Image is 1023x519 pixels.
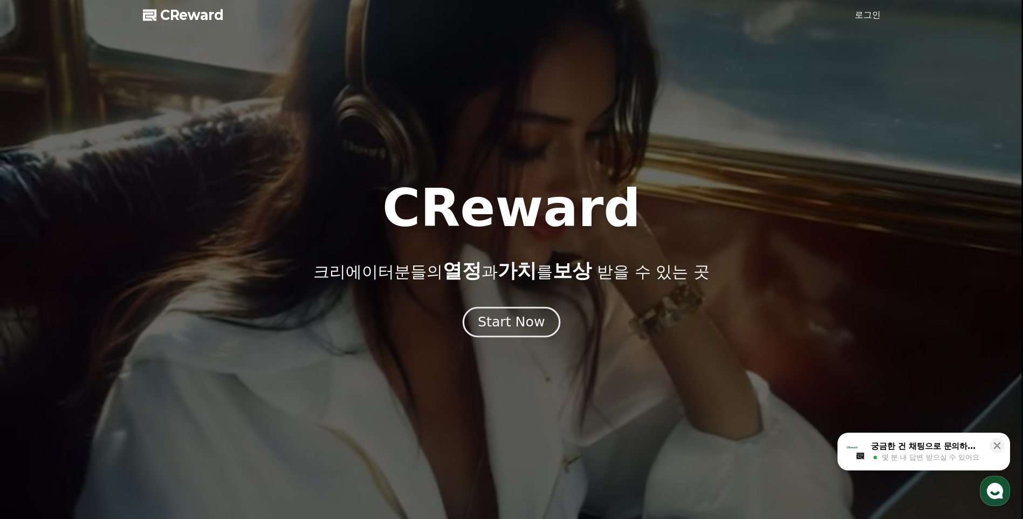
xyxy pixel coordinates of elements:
button: Start Now [463,307,560,338]
div: Start Now [478,313,545,331]
span: 설정 [167,358,180,367]
span: 홈 [34,358,40,367]
a: 설정 [139,342,207,369]
a: 대화 [71,342,139,369]
a: 홈 [3,342,71,369]
a: Start Now [465,318,558,329]
span: 대화 [99,359,112,367]
p: 크리에이터분들의 과 를 받을 수 있는 곳 [313,260,709,282]
span: CReward [160,6,224,24]
span: 가치 [498,259,537,282]
h1: CReward [382,182,641,234]
a: 로그인 [855,9,881,22]
span: 열정 [443,259,482,282]
a: CReward [143,6,224,24]
span: 보상 [553,259,592,282]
